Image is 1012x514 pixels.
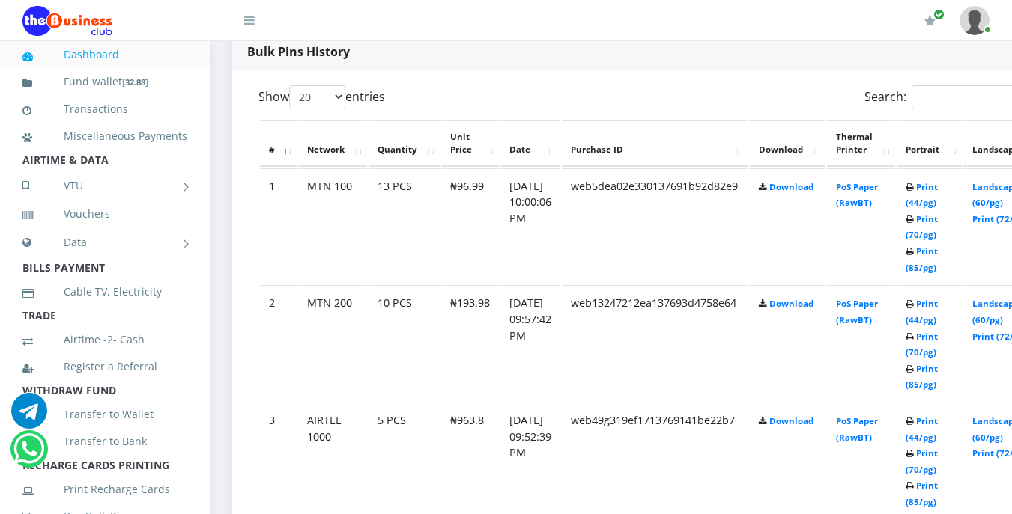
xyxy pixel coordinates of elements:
small: [ ] [122,76,148,88]
a: Fund wallet[32.88] [22,64,187,100]
strong: Bulk Pins History [247,43,350,60]
td: 1 [260,168,297,284]
a: PoS Paper (RawBT) [836,298,878,325]
td: ₦193.98 [441,285,499,401]
a: Chat for support [13,442,44,467]
a: Print (44/pg) [906,298,938,325]
a: Transfer to Wallet [22,397,187,432]
a: Print (70/pg) [906,213,938,241]
a: Download [769,298,813,309]
td: web5dea02e330137691b92d82e9 [562,168,748,284]
a: VTU [22,167,187,204]
a: Print (85/pg) [906,363,938,391]
td: 10 PCS [369,285,440,401]
a: Data [22,224,187,261]
label: Show entries [258,85,385,108]
a: Miscellaneous Payments [22,119,187,153]
a: PoS Paper (RawBT) [836,181,878,209]
a: Dashboard [22,37,187,72]
a: Chat for support [11,404,47,429]
i: Renew/Upgrade Subscription [924,15,936,27]
th: Unit Price: activate to sort column ascending [441,120,499,167]
b: 32.88 [125,76,145,88]
th: Download: activate to sort column ascending [750,120,825,167]
a: Transactions [22,92,187,126]
a: Transfer to Bank [22,424,187,459]
th: Purchase ID: activate to sort column ascending [562,120,748,167]
th: Portrait: activate to sort column ascending [897,120,962,167]
td: 2 [260,285,297,401]
img: User [960,6,990,35]
td: [DATE] 10:00:06 PM [500,168,560,284]
a: Print (85/pg) [906,480,938,507]
a: Print Recharge Cards [22,472,187,507]
th: Quantity: activate to sort column ascending [369,120,440,167]
a: Print (85/pg) [906,245,938,273]
td: MTN 200 [298,285,367,401]
a: Print (70/pg) [906,331,938,358]
a: Register a Referral [22,349,187,384]
th: #: activate to sort column descending [260,120,297,167]
select: Showentries [289,85,345,108]
a: Cable TV, Electricity [22,275,187,309]
a: Print (44/pg) [906,415,938,443]
a: Download [769,181,813,192]
th: Date: activate to sort column ascending [500,120,560,167]
td: 13 PCS [369,168,440,284]
td: [DATE] 09:57:42 PM [500,285,560,401]
td: ₦96.99 [441,168,499,284]
a: PoS Paper (RawBT) [836,415,878,443]
td: MTN 100 [298,168,367,284]
a: Download [769,415,813,426]
th: Thermal Printer: activate to sort column ascending [827,120,895,167]
a: Vouchers [22,197,187,231]
span: Renew/Upgrade Subscription [933,9,945,20]
th: Network: activate to sort column ascending [298,120,367,167]
a: Airtime -2- Cash [22,322,187,357]
img: Logo [22,6,112,36]
a: Print (44/pg) [906,181,938,209]
a: Print (70/pg) [906,447,938,475]
td: web13247212ea137693d4758e64 [562,285,748,401]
